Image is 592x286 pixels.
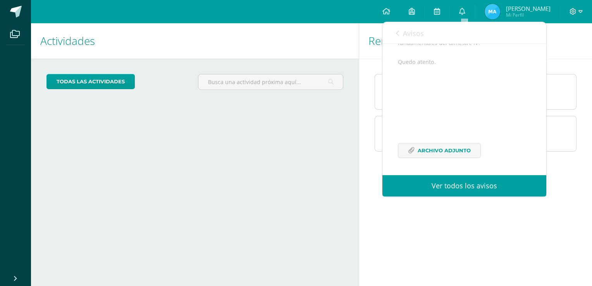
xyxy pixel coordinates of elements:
[418,143,471,158] span: Archivo Adjunto
[198,74,343,90] input: Busca una actividad próxima aquí...
[485,4,500,19] img: 41c609d28b17aa9c7118fd036947e6fc.png
[40,23,349,59] h1: Actividades
[368,23,583,59] h1: Rendimiento de mis hijos
[46,74,135,89] a: todas las Actividades
[382,175,546,196] a: Ver todos los avisos
[403,29,424,38] span: Avisos
[398,143,481,158] a: Archivo Adjunto
[506,5,551,12] span: [PERSON_NAME]
[506,12,551,18] span: Mi Perfil
[398,0,531,167] div: Estimados padres de familia. Reciban un saludo cordial. Adjunto encontrarán información important...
